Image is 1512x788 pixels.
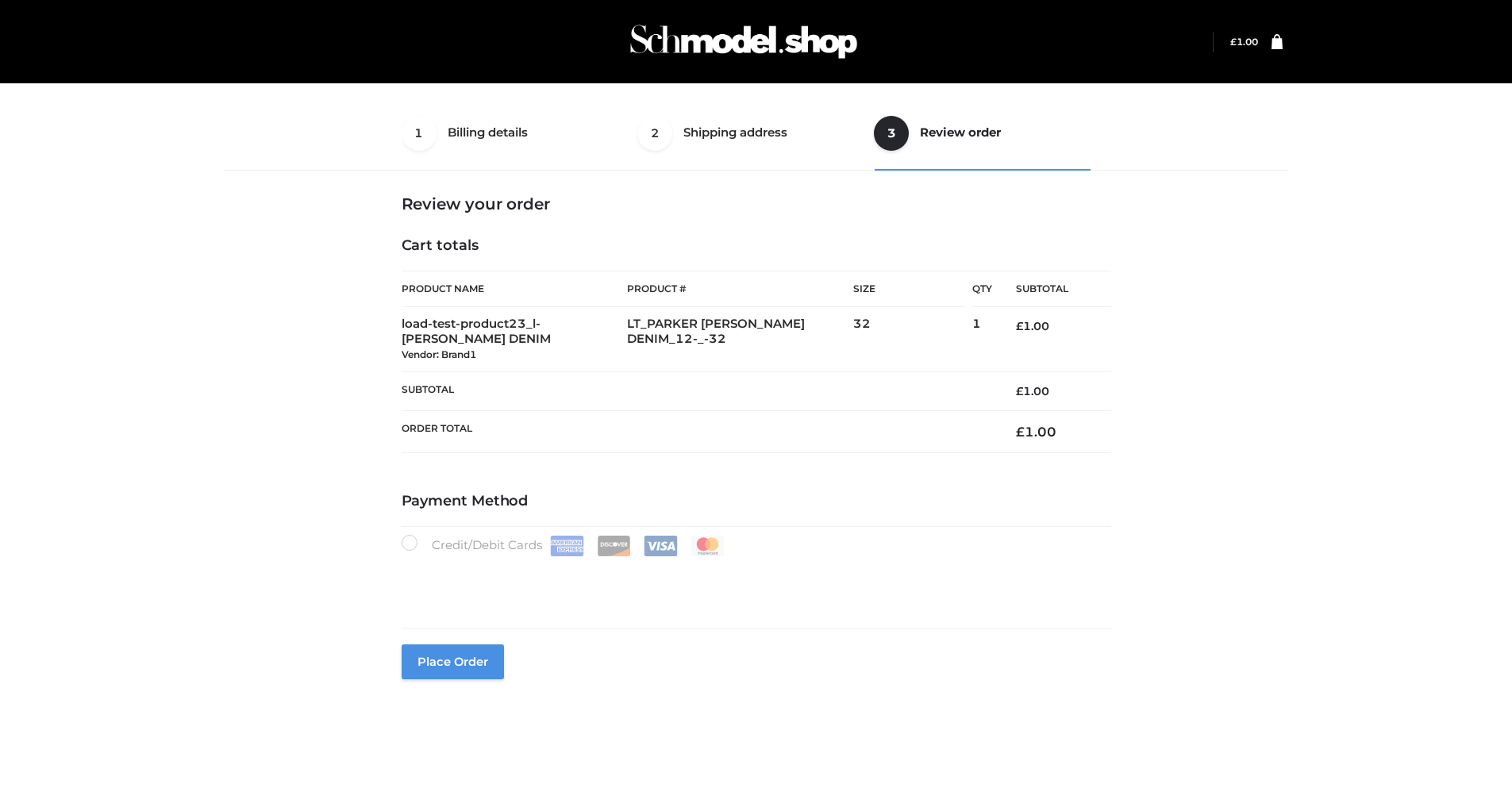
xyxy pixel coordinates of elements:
[625,10,863,73] img: Schmodel Admin 964
[627,307,853,371] td: LT_PARKER [PERSON_NAME] DENIM_12-_-32
[627,271,853,307] th: Product #
[402,410,992,452] th: Order Total
[1230,36,1258,48] bdi: 1.00
[992,271,1111,307] th: Subtotal
[402,271,628,307] th: Product Name
[972,307,992,371] td: 1
[402,348,476,360] small: Vendor: Brand1
[402,493,1111,510] h4: Payment Method
[853,271,964,307] th: Size
[402,535,726,556] label: Credit/Debit Cards
[597,536,631,556] img: Discover
[1230,36,1258,48] a: £1.00
[1016,424,1056,440] bdi: 1.00
[402,371,992,410] th: Subtotal
[691,536,725,556] img: Mastercard
[1016,384,1049,398] bdi: 1.00
[1016,384,1023,398] span: £
[853,307,972,371] td: 32
[550,536,584,556] img: Amex
[972,271,992,307] th: Qty
[1016,319,1023,333] span: £
[1016,424,1025,440] span: £
[402,237,1111,255] h4: Cart totals
[402,307,628,371] td: load-test-product23_l-[PERSON_NAME] DENIM
[1016,319,1049,333] bdi: 1.00
[644,536,678,556] img: Visa
[402,194,1111,213] h3: Review your order
[402,644,504,679] button: Place order
[398,553,1108,611] iframe: Secure payment input frame
[1230,36,1237,48] span: £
